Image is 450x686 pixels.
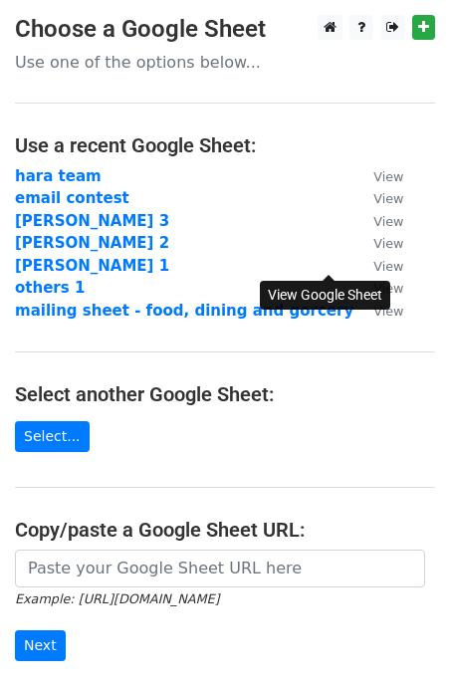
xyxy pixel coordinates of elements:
h3: Choose a Google Sheet [15,15,435,44]
a: View [353,167,403,185]
div: View Google Sheet [260,281,390,310]
input: Next [15,630,66,661]
a: Select... [15,421,90,452]
p: Use one of the options below... [15,52,435,73]
h4: Copy/paste a Google Sheet URL: [15,518,435,542]
small: View [373,236,403,251]
small: View [373,259,403,274]
small: View [373,304,403,319]
a: hara team [15,167,102,185]
a: View [353,234,403,252]
h4: Select another Google Sheet: [15,382,435,406]
a: email contest [15,189,129,207]
small: Example: [URL][DOMAIN_NAME] [15,591,219,606]
a: View [353,257,403,275]
a: [PERSON_NAME] 3 [15,212,169,230]
small: View [373,191,403,206]
a: [PERSON_NAME] 2 [15,234,169,252]
a: mailing sheet - food, dining and gorcery [15,302,353,320]
a: View [353,302,403,320]
iframe: Chat Widget [350,590,450,686]
a: others 1 [15,279,85,297]
small: View [373,169,403,184]
small: View [373,214,403,229]
h4: Use a recent Google Sheet: [15,133,435,157]
input: Paste your Google Sheet URL here [15,550,425,587]
a: View [353,189,403,207]
a: View [353,212,403,230]
a: [PERSON_NAME] 1 [15,257,169,275]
